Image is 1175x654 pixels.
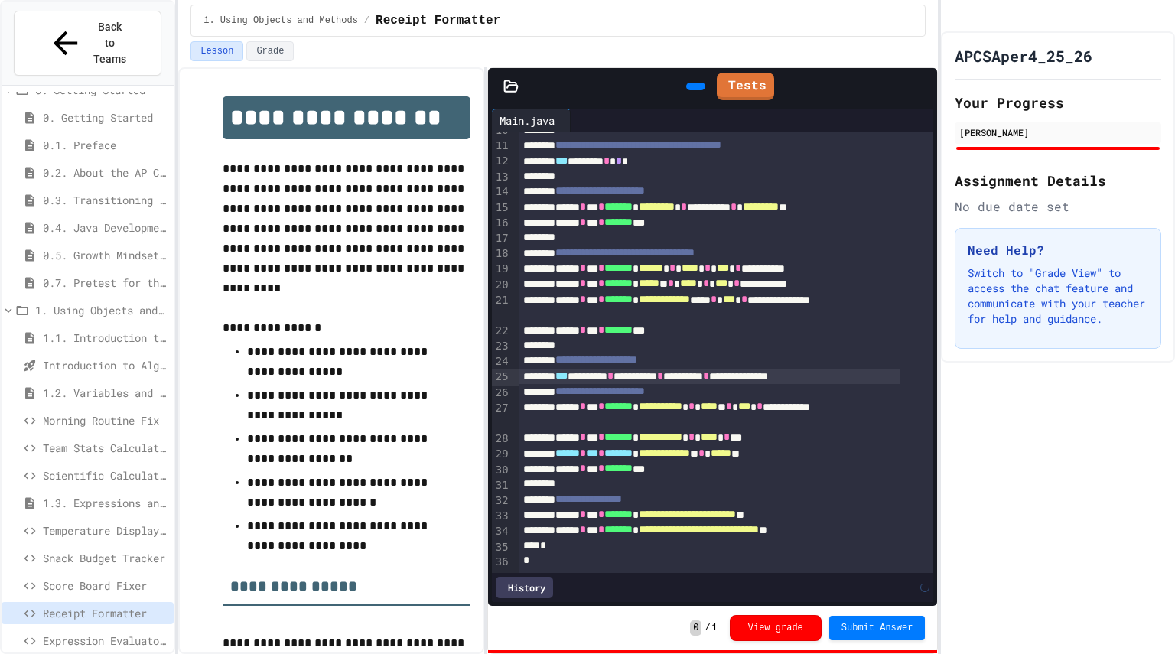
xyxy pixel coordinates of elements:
[841,622,913,634] span: Submit Answer
[492,339,511,354] div: 23
[492,278,511,293] div: 20
[43,522,168,538] span: Temperature Display Fix
[492,216,511,231] div: 16
[492,447,511,462] div: 29
[43,357,168,373] span: Introduction to Algorithms, Programming, and Compilers
[492,231,511,246] div: 17
[43,330,168,346] span: 1.1. Introduction to Algorithms, Programming, and Compilers
[43,275,168,291] span: 0.7. Pretest for the AP CSA Exam
[190,41,243,61] button: Lesson
[492,112,562,129] div: Main.java
[492,431,511,447] div: 28
[43,247,168,263] span: 0.5. Growth Mindset and Pair Programming
[959,125,1157,139] div: [PERSON_NAME]
[43,578,168,594] span: Score Board Fixer
[492,324,511,339] div: 22
[43,220,168,236] span: 0.4. Java Development Environments
[43,164,168,181] span: 0.2. About the AP CSA Exam
[43,109,168,125] span: 0. Getting Started
[43,412,168,428] span: Morning Routine Fix
[43,192,168,208] span: 0.3. Transitioning from AP CSP to AP CSA
[43,550,168,566] span: Snack Budget Tracker
[492,262,511,277] div: 19
[492,369,511,385] div: 25
[93,19,129,67] span: Back to Teams
[829,616,926,640] button: Submit Answer
[492,354,511,369] div: 24
[14,11,161,76] button: Back to Teams
[492,493,511,509] div: 32
[492,138,511,154] div: 11
[492,200,511,216] div: 15
[968,241,1148,259] h3: Need Help?
[492,524,511,539] div: 34
[492,246,511,262] div: 18
[492,109,571,132] div: Main.java
[492,463,511,478] div: 30
[35,302,168,318] span: 1. Using Objects and Methods
[492,540,511,555] div: 35
[690,620,701,636] span: 0
[246,41,294,61] button: Grade
[376,11,500,30] span: Receipt Formatter
[492,401,511,431] div: 27
[43,605,168,621] span: Receipt Formatter
[955,45,1092,67] h1: APCSAper4_25_26
[492,509,511,524] div: 33
[492,555,511,570] div: 36
[955,92,1161,113] h2: Your Progress
[717,73,774,100] a: Tests
[43,137,168,153] span: 0.1. Preface
[955,170,1161,191] h2: Assignment Details
[203,15,358,27] span: 1. Using Objects and Methods
[492,123,511,138] div: 10
[364,15,369,27] span: /
[712,622,718,634] span: 1
[43,495,168,511] span: 1.3. Expressions and Output [New]
[43,385,168,401] span: 1.2. Variables and Data Types
[43,467,168,483] span: Scientific Calculator
[955,197,1161,216] div: No due date set
[705,622,710,634] span: /
[492,478,511,493] div: 31
[492,293,511,324] div: 21
[968,265,1148,327] p: Switch to "Grade View" to access the chat feature and communicate with your teacher for help and ...
[492,154,511,169] div: 12
[730,615,822,641] button: View grade
[492,386,511,401] div: 26
[496,577,553,598] div: History
[492,184,511,200] div: 14
[43,440,168,456] span: Team Stats Calculator
[492,170,511,185] div: 13
[43,633,168,649] span: Expression Evaluator Fix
